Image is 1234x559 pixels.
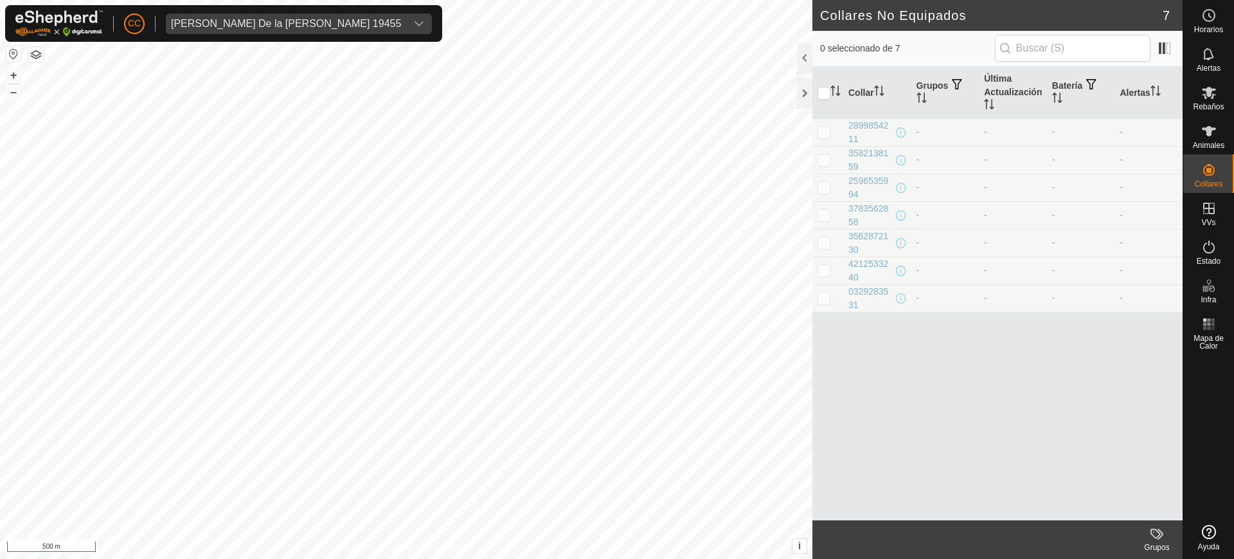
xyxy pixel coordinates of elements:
td: - [1047,118,1115,146]
span: Maria Esperanza De la cruz Caselles 19455 [166,14,406,34]
button: + [6,68,21,83]
img: Logo Gallagher [15,10,103,37]
button: Restablecer Mapa [6,46,21,62]
td: - [1047,174,1115,201]
td: - [1114,174,1183,201]
span: Collares [1194,180,1222,188]
span: 0 seleccionado de 7 [820,42,995,55]
div: 0329283531 [848,285,893,312]
div: 2899854211 [848,119,893,146]
span: VVs [1201,219,1215,226]
button: Capas del Mapa [28,47,44,62]
td: - [911,201,979,229]
span: Mapa de Calor [1186,334,1231,350]
span: CC [128,17,141,30]
th: Última Actualización [979,67,1047,119]
td: - [911,146,979,174]
div: dropdown trigger [406,14,432,34]
span: - [984,293,987,303]
span: Infra [1201,296,1216,304]
span: Rebaños [1193,103,1224,111]
td: - [1114,284,1183,312]
span: - [984,182,987,192]
button: i [792,539,807,553]
a: Ayuda [1183,520,1234,556]
td: - [911,174,979,201]
h2: Collares No Equipados [820,8,1163,23]
td: - [911,118,979,146]
td: - [1114,257,1183,284]
a: Política de Privacidad [340,542,414,554]
p-sorticon: Activar para ordenar [917,95,927,105]
div: 3582138159 [848,147,893,174]
p-sorticon: Activar para ordenar [830,87,841,98]
span: Horarios [1194,26,1223,33]
span: 7 [1163,6,1170,25]
td: - [1047,146,1115,174]
td: - [1047,284,1115,312]
span: - [984,210,987,220]
p-sorticon: Activar para ordenar [984,101,994,111]
span: Estado [1197,257,1221,265]
a: Contáctenos [429,542,472,554]
td: - [911,284,979,312]
p-sorticon: Activar para ordenar [1150,87,1161,98]
span: - [984,127,987,137]
div: 4212533240 [848,257,893,284]
div: 2596535994 [848,174,893,201]
button: – [6,84,21,100]
div: Grupos [1131,542,1183,553]
div: 3783562858 [848,202,893,229]
span: - [984,154,987,165]
th: Grupos [911,67,979,119]
td: - [1047,201,1115,229]
td: - [1114,201,1183,229]
td: - [1114,146,1183,174]
td: - [1047,229,1115,257]
span: Ayuda [1198,543,1220,551]
p-sorticon: Activar para ordenar [874,87,884,98]
input: Buscar (S) [995,35,1150,62]
td: - [911,257,979,284]
span: - [984,237,987,248]
p-sorticon: Activar para ordenar [1052,95,1062,105]
th: Collar [843,67,911,119]
span: Alertas [1197,64,1221,72]
th: Alertas [1114,67,1183,119]
span: Animales [1193,142,1224,149]
th: Batería [1047,67,1115,119]
td: - [911,229,979,257]
div: [PERSON_NAME] De la [PERSON_NAME] 19455 [171,19,401,29]
td: - [1047,257,1115,284]
div: 3562872130 [848,230,893,257]
span: i [798,540,801,551]
td: - [1114,118,1183,146]
span: - [984,265,987,275]
td: - [1114,229,1183,257]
